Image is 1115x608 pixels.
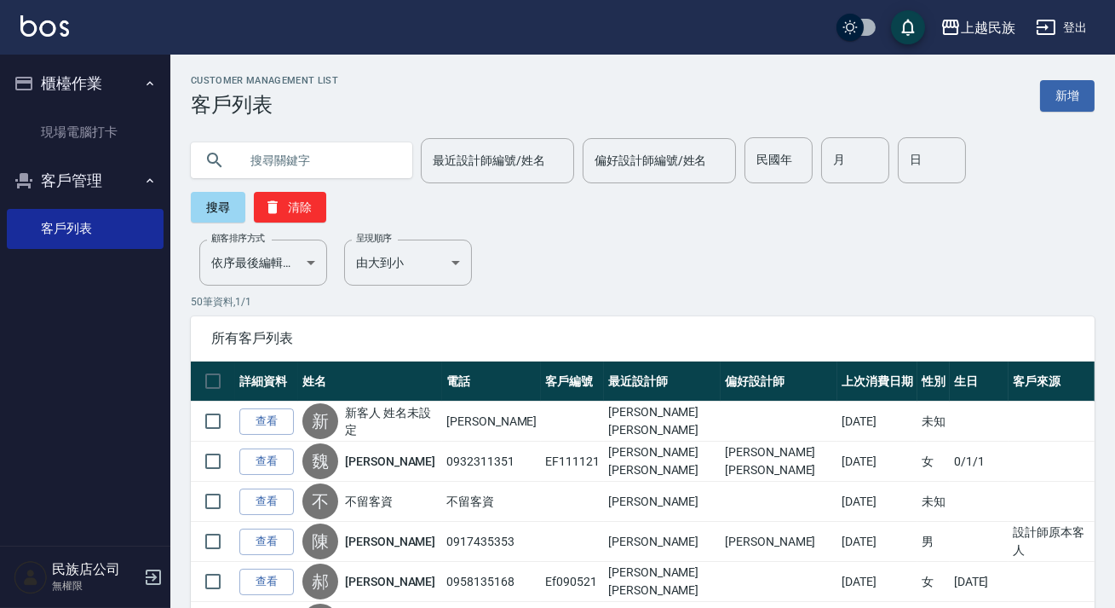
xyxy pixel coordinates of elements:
th: 偏好設計師 [721,362,837,402]
button: save [891,10,925,44]
a: 不留客資 [345,493,393,510]
td: [PERSON_NAME] [442,402,541,442]
td: [DATE] [837,522,917,562]
button: 清除 [254,192,326,223]
td: Ef090521 [541,562,604,602]
th: 生日 [950,362,1009,402]
a: 查看 [239,529,294,555]
td: 設計師原本客人 [1009,522,1095,562]
th: 詳細資料 [235,362,298,402]
a: 現場電腦打卡 [7,113,164,152]
a: 新增 [1040,80,1095,112]
td: [PERSON_NAME][PERSON_NAME] [721,442,837,482]
td: [PERSON_NAME] [604,482,721,522]
img: Logo [20,15,69,37]
a: 查看 [239,489,294,515]
div: 郝 [302,564,338,599]
td: 0917435353 [442,522,541,562]
button: 上越民族 [934,10,1022,45]
a: 新客人 姓名未設定 [345,404,438,438]
td: [PERSON_NAME] [721,522,837,562]
div: 由大到小 [344,240,472,286]
h2: Customer Management List [191,75,338,86]
span: 所有客戶列表 [211,330,1074,347]
button: 登出 [1029,12,1095,43]
td: 不留客資 [442,482,541,522]
a: [PERSON_NAME] [345,453,435,470]
div: 上越民族 [961,17,1015,38]
td: [PERSON_NAME][PERSON_NAME] [604,562,721,602]
div: 魏 [302,443,338,479]
th: 電話 [442,362,541,402]
button: 搜尋 [191,192,245,223]
td: EF111121 [541,442,604,482]
td: 女 [917,442,950,482]
td: [PERSON_NAME][PERSON_NAME] [604,442,721,482]
h3: 客戶列表 [191,93,338,117]
td: [DATE] [837,562,917,602]
p: 無權限 [52,578,139,594]
h5: 民族店公司 [52,561,139,578]
td: [DATE] [950,562,1009,602]
td: 0/1/1 [950,442,1009,482]
div: 新 [302,403,338,439]
p: 50 筆資料, 1 / 1 [191,294,1095,310]
td: [DATE] [837,402,917,442]
img: Person [14,560,48,594]
a: 查看 [239,408,294,435]
button: 客戶管理 [7,159,164,203]
th: 最近設計師 [604,362,721,402]
a: [PERSON_NAME] [345,533,435,550]
th: 姓名 [298,362,442,402]
td: [PERSON_NAME] [604,522,721,562]
td: 未知 [917,402,950,442]
label: 顧客排序方式 [211,232,265,245]
td: 未知 [917,482,950,522]
td: 男 [917,522,950,562]
th: 上次消費日期 [837,362,917,402]
th: 客戶編號 [541,362,604,402]
a: 客戶列表 [7,209,164,248]
div: 不 [302,484,338,519]
td: 0958135168 [442,562,541,602]
td: [DATE] [837,482,917,522]
td: [DATE] [837,442,917,482]
th: 性別 [917,362,950,402]
td: 0932311351 [442,442,541,482]
button: 櫃檯作業 [7,61,164,106]
input: 搜尋關鍵字 [239,137,399,183]
th: 客戶來源 [1009,362,1095,402]
div: 依序最後編輯時間 [199,240,327,286]
a: 查看 [239,449,294,475]
a: [PERSON_NAME] [345,573,435,590]
td: [PERSON_NAME][PERSON_NAME] [604,402,721,442]
div: 陳 [302,524,338,559]
td: 女 [917,562,950,602]
a: 查看 [239,569,294,595]
label: 呈現順序 [356,232,392,245]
